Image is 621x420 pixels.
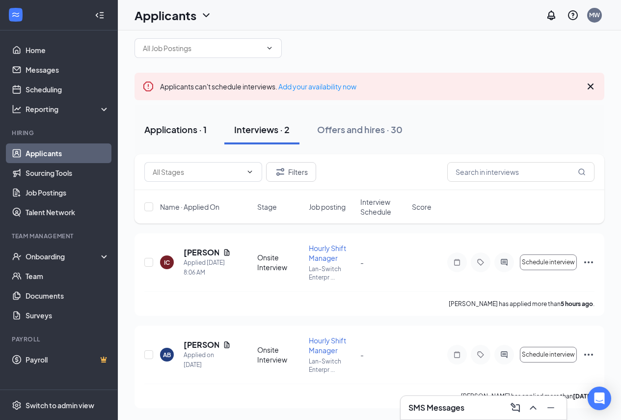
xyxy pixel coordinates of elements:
svg: Note [451,351,463,359]
svg: ChevronDown [266,44,273,52]
p: [PERSON_NAME] has applied more than . [461,392,594,400]
svg: Ellipses [583,349,594,361]
input: All Stages [153,167,242,177]
svg: Settings [12,400,22,410]
b: 5 hours ago [561,300,593,308]
svg: WorkstreamLogo [11,10,21,20]
button: Filter Filters [266,162,316,182]
svg: Ellipses [583,256,594,268]
svg: ChevronUp [527,402,539,414]
a: Talent Network [26,202,109,222]
button: ChevronUp [525,400,541,416]
div: Interviews · 2 [234,123,290,136]
span: - [360,258,364,267]
div: Hiring [12,129,108,137]
a: Home [26,40,109,60]
h5: [PERSON_NAME] [184,339,219,350]
span: Stage [257,202,277,212]
svg: Cross [585,81,596,92]
button: ComposeMessage [508,400,523,416]
svg: Filter [274,166,286,178]
div: Reporting [26,104,110,114]
a: Sourcing Tools [26,163,109,183]
input: Search in interviews [447,162,594,182]
h5: [PERSON_NAME] [184,247,219,258]
svg: Minimize [545,402,557,414]
button: Schedule interview [520,254,577,270]
p: Lan-Switch Enterpr ... [309,265,354,281]
a: PayrollCrown [26,350,109,369]
span: Interview Schedule [360,197,406,217]
b: [DATE] [573,392,593,400]
a: Surveys [26,306,109,325]
div: Onboarding [26,252,101,261]
a: Team [26,266,109,286]
input: All Job Postings [143,43,262,54]
span: Hourly Shift Manager [309,336,346,355]
span: Job posting [309,202,346,212]
button: Minimize [543,400,559,416]
svg: Error [142,81,154,92]
svg: ChevronDown [246,168,254,176]
div: Onsite Interview [257,345,303,364]
svg: Tag [475,258,486,266]
div: Offers and hires · 30 [317,123,403,136]
div: Switch to admin view [26,400,94,410]
div: Open Intercom Messenger [588,387,611,410]
a: Messages [26,60,109,80]
div: Applied on [DATE] [184,350,231,370]
a: Add your availability now [278,82,356,91]
div: Onsite Interview [257,252,303,272]
svg: ActiveChat [498,258,510,266]
p: Lan-Switch Enterpr ... [309,357,354,374]
span: Name · Applied On [160,202,219,212]
span: Schedule interview [522,259,575,266]
a: Applicants [26,143,109,163]
svg: MagnifyingGlass [578,168,586,176]
svg: Document [223,341,231,349]
svg: QuestionInfo [567,9,579,21]
a: Documents [26,286,109,306]
svg: Analysis [12,104,22,114]
a: Scheduling [26,80,109,99]
span: Applicants can't schedule interviews. [160,82,356,91]
span: Score [412,202,432,212]
div: Payroll [12,335,108,343]
div: Team Management [12,232,108,240]
svg: Document [223,249,231,256]
div: Applications · 1 [144,123,207,136]
div: Applied [DATE] 8:06 AM [184,258,231,278]
div: IC [164,258,170,267]
div: MW [589,11,600,19]
a: Job Postings [26,183,109,202]
span: Hourly Shift Manager [309,244,346,262]
svg: Note [451,258,463,266]
svg: ActiveChat [498,351,510,359]
button: Schedule interview [520,347,577,363]
svg: UserCheck [12,252,22,261]
h1: Applicants [135,7,196,24]
svg: Tag [475,351,486,359]
svg: ComposeMessage [510,402,521,414]
svg: ChevronDown [200,9,212,21]
p: [PERSON_NAME] has applied more than . [449,300,594,308]
h3: SMS Messages [408,402,464,413]
span: - [360,350,364,359]
div: AB [163,351,171,359]
svg: Notifications [545,9,557,21]
svg: Collapse [95,10,105,20]
span: Schedule interview [522,351,575,358]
